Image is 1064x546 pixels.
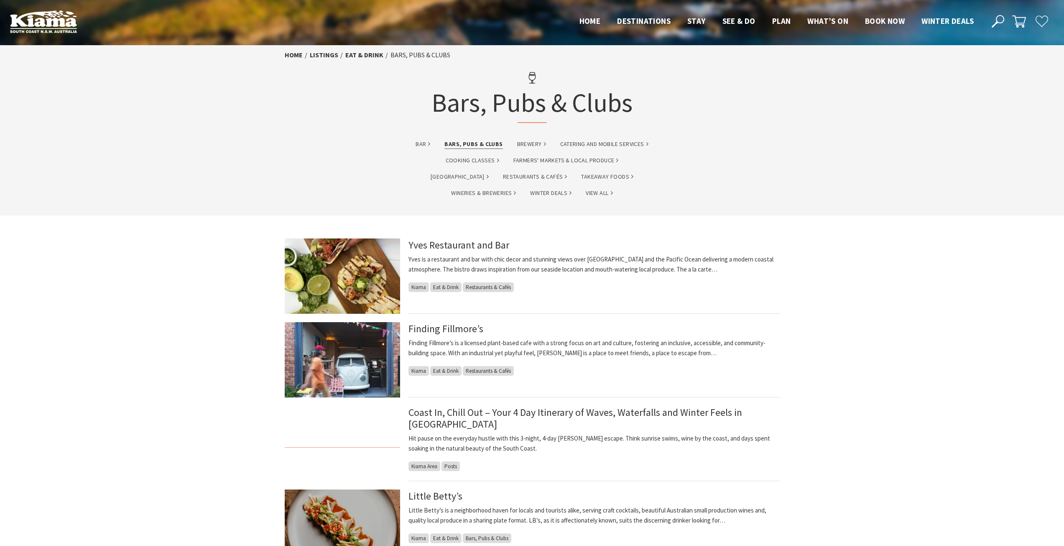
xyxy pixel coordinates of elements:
[617,16,671,26] span: Destinations
[430,533,462,543] span: Eat & Drink
[451,188,516,198] a: Wineries & Breweries
[10,10,77,33] img: Kiama Logo
[408,282,429,292] span: Kiama
[921,16,974,26] span: Winter Deals
[408,338,780,358] p: Finding Fillmore’s is a licensed plant-based cafe with a strong focus on art and culture, fosteri...
[579,16,601,26] span: Home
[687,16,706,26] span: Stay
[430,366,462,376] span: Eat & Drink
[581,172,633,182] a: Takeaway Foods
[513,156,619,165] a: Farmers' Markets & Local Produce
[431,172,489,182] a: [GEOGRAPHIC_DATA]
[310,51,338,59] a: listings
[446,156,499,165] a: Cooking Classes
[285,51,303,59] a: Home
[430,282,462,292] span: Eat & Drink
[517,139,546,149] a: brewery
[285,322,400,397] img: Retro VW van in café garage with bunting, bar setup, and person walking past.
[772,16,791,26] span: Plan
[285,238,400,314] img: Yves - Tacos
[408,238,509,251] a: Yves Restaurant and Bar
[408,366,429,376] span: Kiama
[586,188,612,198] a: View All
[345,51,383,59] a: Eat & Drink
[408,461,440,471] span: Kiama Area
[408,406,742,431] a: Coast In, Chill Out – Your 4 Day Itinerary of Waves, Waterfalls and Winter Feels in [GEOGRAPHIC_D...
[408,490,462,502] a: Little Betty’s
[408,505,780,525] p: Little Betty’s is a neighborhood haven for locals and tourists alike, serving craft cocktails, be...
[463,282,514,292] span: Restaurants & Cafés
[408,533,429,543] span: Kiama
[503,172,567,182] a: Restaurants & Cafés
[444,139,503,149] a: Bars, Pubs & Clubs
[390,50,450,61] li: Bars, Pubs & Clubs
[463,533,511,543] span: Bars, Pubs & Clubs
[560,139,648,149] a: Catering and Mobile Services
[431,65,633,123] h1: Bars, Pubs & Clubs
[722,16,755,26] span: See & Do
[416,139,430,149] a: bar
[463,366,514,376] span: Restaurants & Cafés
[865,16,905,26] span: Book now
[408,433,780,454] p: Hit pause on the everyday hustle with this 3-night, 4-day [PERSON_NAME] escape. Think sunrise swi...
[408,322,483,335] a: Finding Fillmore’s
[530,188,572,198] a: Winter Deals
[571,15,982,28] nav: Main Menu
[408,254,780,274] p: Yves is a restaurant and bar with chic decor and stunning views over [GEOGRAPHIC_DATA] and the Pa...
[441,461,460,471] span: Posts
[807,16,848,26] span: What’s On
